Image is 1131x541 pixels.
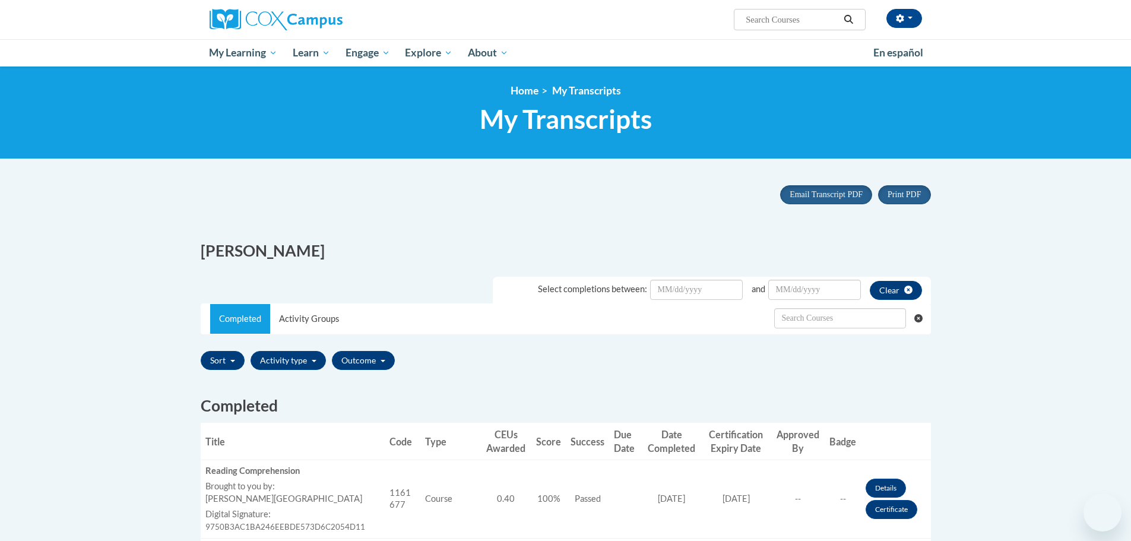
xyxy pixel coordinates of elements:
td: Course [420,460,480,539]
button: Email Transcript PDF [780,185,872,204]
button: Search [839,12,857,27]
a: Details button [866,479,906,498]
th: Badge [825,423,861,460]
span: Engage [346,46,390,60]
td: Actions [861,460,930,539]
a: Home [511,84,538,97]
input: Date Input [768,280,861,300]
span: and [752,284,765,294]
span: About [468,46,508,60]
div: 0.40 [485,493,527,505]
span: [DATE] [658,493,685,504]
td: Passed [566,460,609,539]
th: Code [385,423,420,460]
td: -- [771,460,825,539]
span: 100% [537,493,560,504]
label: Digital Signature: [205,508,380,521]
button: Activity type [251,351,326,370]
a: Cox Campus [210,9,435,30]
input: Search Withdrawn Transcripts [774,308,906,328]
a: Completed [210,304,270,334]
a: Learn [285,39,338,67]
th: Date Completed [642,423,701,460]
th: Title [201,423,385,460]
span: Email Transcript PDF [790,190,863,199]
input: Date Input [650,280,743,300]
th: CEUs Awarded [480,423,532,460]
a: En español [866,40,931,65]
th: Score [531,423,566,460]
span: My Transcripts [552,84,621,97]
span: Explore [405,46,452,60]
th: Actions [861,423,930,460]
span: Learn [293,46,330,60]
a: Explore [397,39,460,67]
a: Certificate [866,500,917,519]
th: Type [420,423,480,460]
td: 1161677 [385,460,420,539]
button: Clear searching [914,304,930,333]
img: Cox Campus [210,9,343,30]
span: Select completions between: [538,284,647,294]
th: Success [566,423,609,460]
h2: [PERSON_NAME] [201,240,557,262]
span: My Transcripts [480,103,652,135]
h2: Completed [201,395,931,417]
button: Sort [201,351,245,370]
span: [PERSON_NAME][GEOGRAPHIC_DATA] [205,493,362,504]
span: En español [873,46,923,59]
div: Reading Comprehension [205,465,380,477]
td: -- [825,460,861,539]
button: Outcome [332,351,395,370]
a: Activity Groups [270,304,348,334]
button: Account Settings [886,9,922,28]
input: Search Courses [745,12,839,27]
a: About [460,39,516,67]
div: Main menu [192,39,940,67]
a: Engage [338,39,398,67]
button: Print PDF [878,185,930,204]
span: [DATE] [723,493,750,504]
span: Print PDF [888,190,921,199]
span: 9750B3AC1BA246EEBDE573D6C2054D11 [205,522,365,531]
a: My Learning [202,39,286,67]
th: Certification Expiry Date [701,423,771,460]
button: clear [870,281,922,300]
label: Brought to you by: [205,480,380,493]
iframe: Button to launch messaging window [1084,493,1122,531]
th: Due Date [609,423,642,460]
span: My Learning [209,46,277,60]
th: Approved By [771,423,825,460]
